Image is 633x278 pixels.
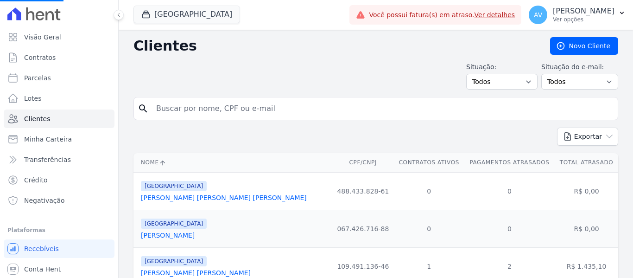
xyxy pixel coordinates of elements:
a: [PERSON_NAME] [PERSON_NAME] [PERSON_NAME] [141,194,307,201]
th: Total Atrasado [555,153,618,172]
button: Exportar [557,128,618,146]
span: Visão Geral [24,32,61,42]
th: Contratos Ativos [394,153,464,172]
span: Você possui fatura(s) em atraso. [369,10,515,20]
input: Buscar por nome, CPF ou e-mail [151,99,614,118]
th: Nome [133,153,332,172]
a: Ver detalhes [475,11,515,19]
div: Plataformas [7,225,111,236]
span: Parcelas [24,73,51,83]
th: CPF/CNPJ [332,153,394,172]
td: 067.426.716-88 [332,210,394,247]
a: Contratos [4,48,114,67]
a: Recebíveis [4,239,114,258]
td: 488.433.828-61 [332,172,394,210]
i: search [138,103,149,114]
p: [PERSON_NAME] [553,6,614,16]
td: 0 [394,210,464,247]
a: Transferências [4,150,114,169]
span: Transferências [24,155,71,164]
a: [PERSON_NAME] [PERSON_NAME] [141,269,251,277]
span: Conta Hent [24,265,61,274]
h2: Clientes [133,38,535,54]
span: Lotes [24,94,42,103]
label: Situação do e-mail: [541,62,618,72]
td: R$ 0,00 [555,172,618,210]
span: Minha Carteira [24,135,72,144]
a: Lotes [4,89,114,108]
span: Recebíveis [24,244,59,253]
span: [GEOGRAPHIC_DATA] [141,181,207,191]
span: Clientes [24,114,50,123]
span: AV [534,12,542,18]
span: Crédito [24,175,48,185]
a: Novo Cliente [550,37,618,55]
a: Visão Geral [4,28,114,46]
th: Pagamentos Atrasados [464,153,555,172]
td: R$ 0,00 [555,210,618,247]
span: [GEOGRAPHIC_DATA] [141,219,207,229]
span: Contratos [24,53,56,62]
td: 0 [464,172,555,210]
span: Negativação [24,196,65,205]
a: Clientes [4,110,114,128]
button: [GEOGRAPHIC_DATA] [133,6,240,23]
a: Negativação [4,191,114,210]
td: 0 [464,210,555,247]
label: Situação: [466,62,538,72]
a: Parcelas [4,69,114,87]
a: [PERSON_NAME] [141,232,195,239]
span: [GEOGRAPHIC_DATA] [141,256,207,266]
a: Crédito [4,171,114,189]
p: Ver opções [553,16,614,23]
td: 0 [394,172,464,210]
a: Minha Carteira [4,130,114,149]
button: AV [PERSON_NAME] Ver opções [521,2,633,28]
